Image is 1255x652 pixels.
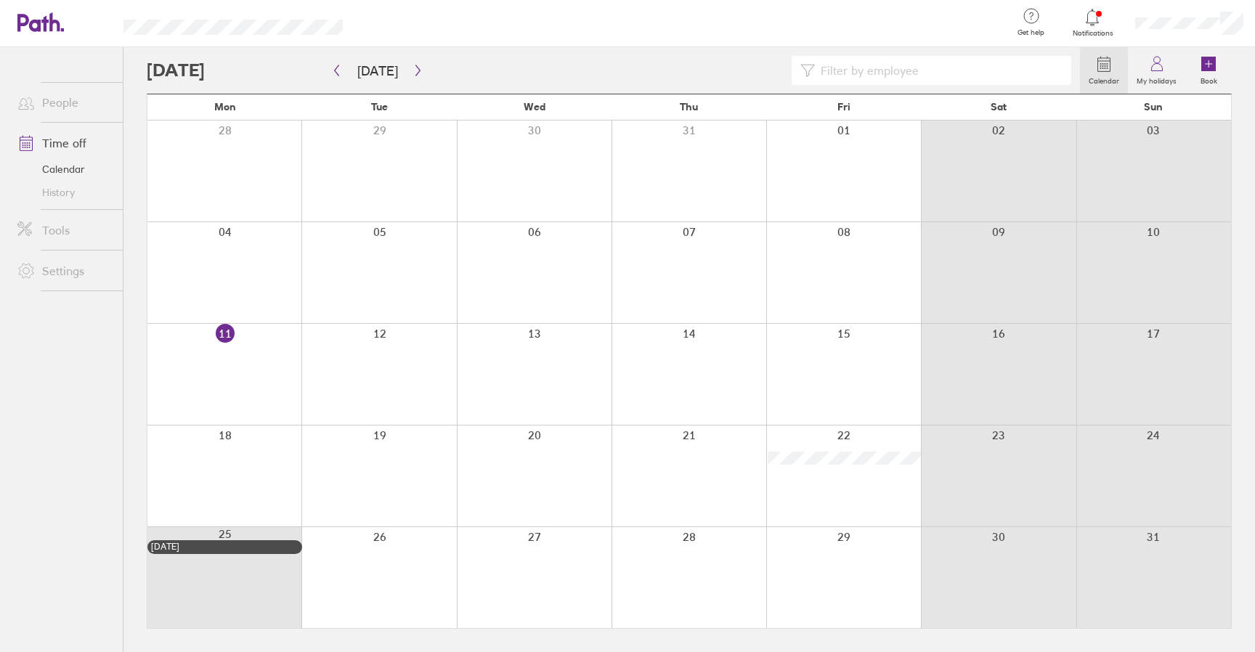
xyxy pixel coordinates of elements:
[1080,47,1128,94] a: Calendar
[1192,73,1226,86] label: Book
[214,101,236,113] span: Mon
[6,158,123,181] a: Calendar
[1069,29,1116,38] span: Notifications
[1128,73,1185,86] label: My holidays
[1144,101,1163,113] span: Sun
[815,57,1063,84] input: Filter by employee
[371,101,388,113] span: Tue
[524,101,545,113] span: Wed
[1080,73,1128,86] label: Calendar
[346,59,410,83] button: [DATE]
[837,101,850,113] span: Fri
[1069,7,1116,38] a: Notifications
[6,256,123,285] a: Settings
[151,542,298,552] div: [DATE]
[991,101,1007,113] span: Sat
[1185,47,1232,94] a: Book
[1007,28,1055,37] span: Get help
[6,216,123,245] a: Tools
[6,181,123,204] a: History
[6,129,123,158] a: Time off
[680,101,698,113] span: Thu
[6,88,123,117] a: People
[1128,47,1185,94] a: My holidays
